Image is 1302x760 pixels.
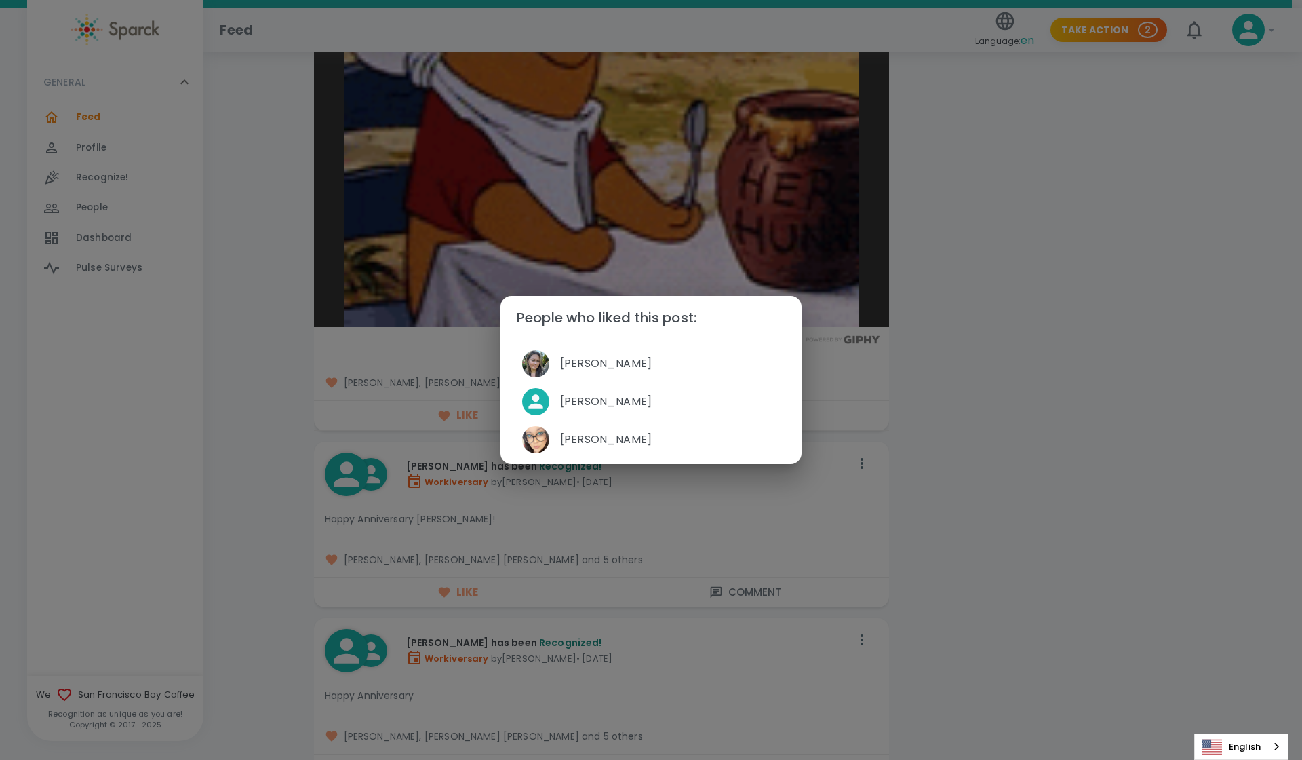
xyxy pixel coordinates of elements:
[1194,734,1288,760] aside: Language selected: English
[560,394,780,410] span: [PERSON_NAME]
[511,383,791,421] div: [PERSON_NAME]
[522,350,549,377] img: Picture of Mackenzie Vega
[560,432,780,448] span: [PERSON_NAME]
[1194,734,1288,760] div: Language
[522,426,549,453] img: Picture of Favi Ruiz
[1195,734,1288,759] a: English
[500,296,802,339] h2: People who liked this post:
[511,345,791,383] div: Picture of Mackenzie Vega[PERSON_NAME]
[511,421,791,459] div: Picture of Favi Ruiz[PERSON_NAME]
[560,356,780,372] span: [PERSON_NAME]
